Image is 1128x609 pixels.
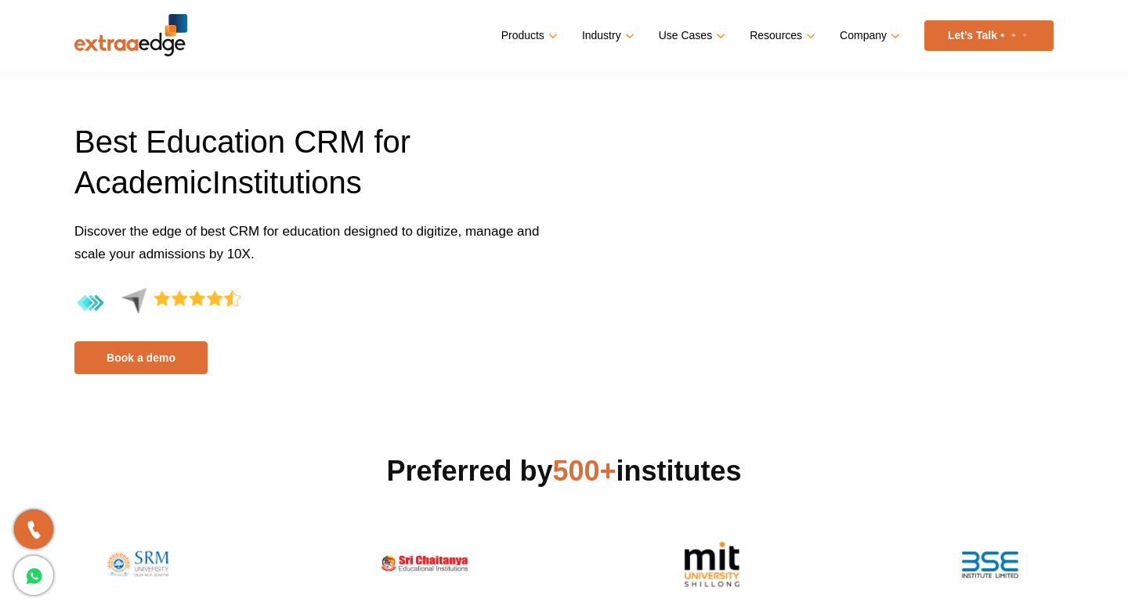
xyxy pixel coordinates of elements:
[74,341,208,374] a: Book a demo
[553,455,616,487] span: 500+
[74,121,552,220] h1: Best Education CRM for A I
[840,24,897,47] a: Company
[96,165,212,200] span: cademic
[924,20,1054,51] a: Let’s Talk
[750,24,812,47] a: Resources
[221,165,362,200] span: nstitutions
[74,224,539,261] span: Discover the edge of best CRM for education designed to digitize, manage and scale your admission...
[74,452,1054,490] h2: Preferred by institutes
[74,287,241,319] img: 4.4-aggregate-rating-by-users
[582,24,631,47] a: Industry
[501,24,555,47] a: Products
[659,24,722,47] a: Use Cases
